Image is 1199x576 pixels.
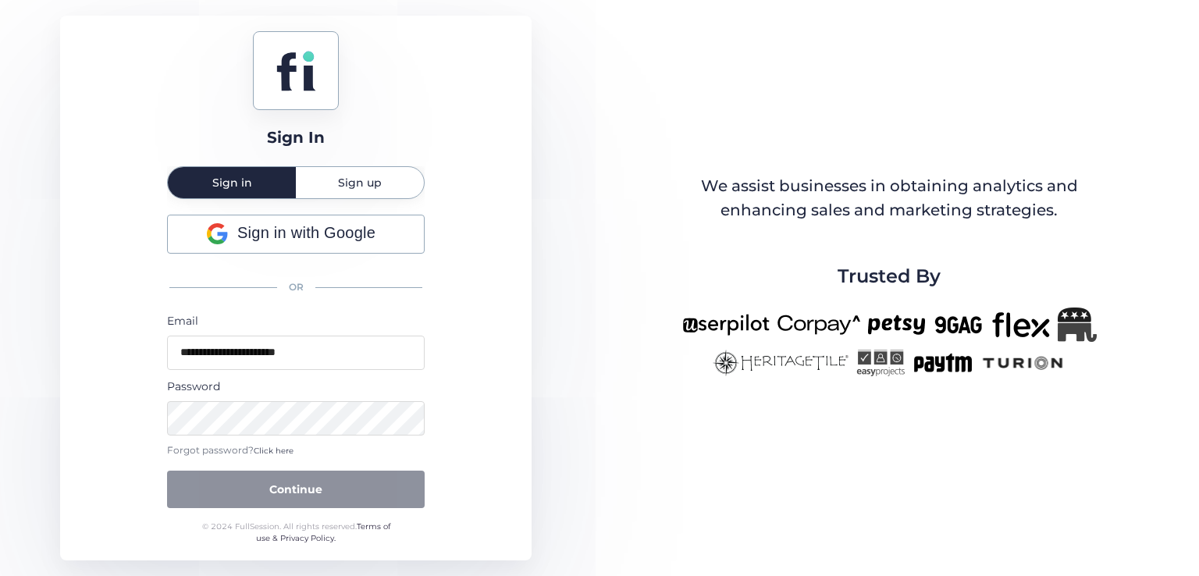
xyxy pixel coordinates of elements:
[1058,308,1097,342] img: Republicanlogo-bw.png
[913,350,973,376] img: paytm-new.png
[212,177,252,188] span: Sign in
[777,308,860,342] img: corpay-new.png
[338,177,382,188] span: Sign up
[992,308,1050,342] img: flex-new.png
[267,126,325,150] div: Sign In
[167,378,425,395] div: Password
[167,271,425,304] div: OR
[838,261,941,291] span: Trusted By
[195,521,397,545] div: © 2024 FullSession. All rights reserved.
[167,312,425,329] div: Email
[683,174,1095,223] div: We assist businesses in obtaining analytics and enhancing sales and marketing strategies.
[682,308,770,342] img: userpilot-new.png
[980,350,1066,376] img: turion-new.png
[167,471,425,508] button: Continue
[256,521,390,544] a: Terms of use & Privacy Policy.
[254,446,294,456] span: Click here
[868,308,925,342] img: petsy-new.png
[933,308,984,342] img: 9gag-new.png
[856,350,905,376] img: easyprojects-new.png
[713,350,849,376] img: heritagetile-new.png
[237,221,375,245] span: Sign in with Google
[167,443,425,458] div: Forgot password?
